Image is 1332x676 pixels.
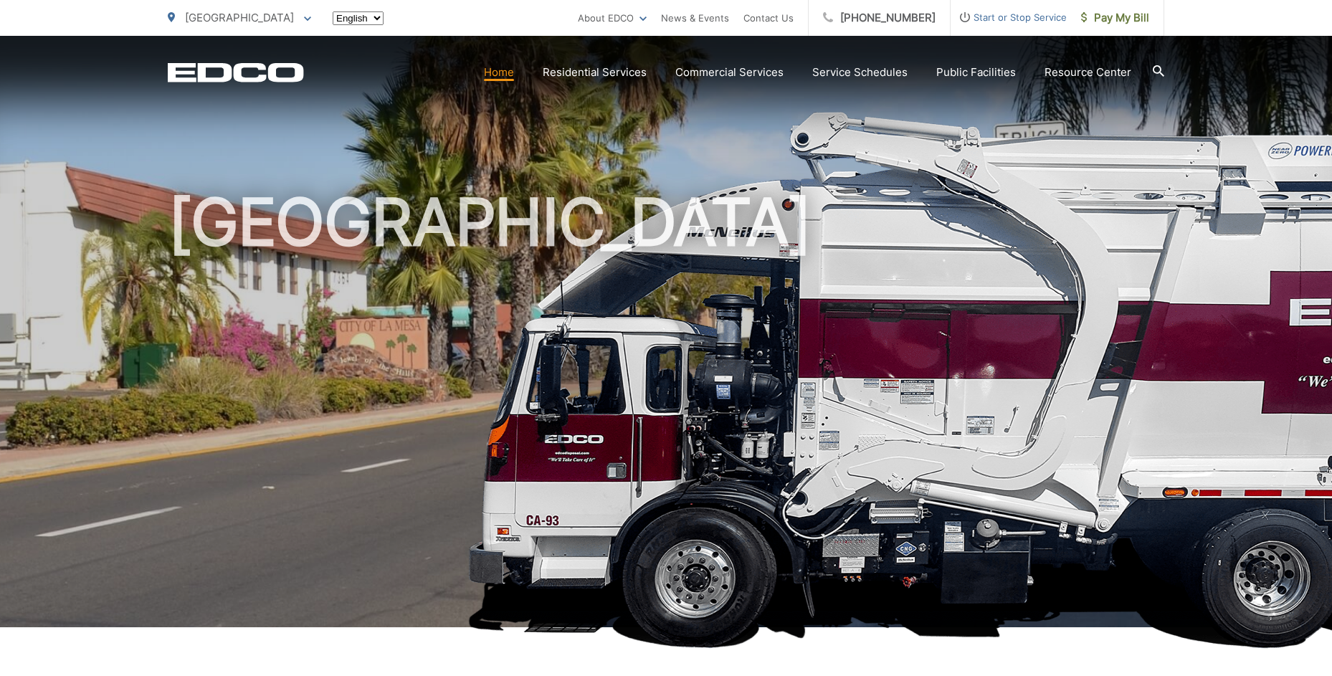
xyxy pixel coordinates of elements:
a: Service Schedules [812,64,908,81]
a: News & Events [661,9,729,27]
a: Public Facilities [936,64,1016,81]
a: About EDCO [578,9,647,27]
h1: [GEOGRAPHIC_DATA] [168,186,1164,640]
span: [GEOGRAPHIC_DATA] [185,11,294,24]
a: Contact Us [743,9,794,27]
select: Select a language [333,11,384,25]
a: Home [484,64,514,81]
a: Commercial Services [675,64,784,81]
a: EDCD logo. Return to the homepage. [168,62,304,82]
a: Resource Center [1045,64,1131,81]
a: Residential Services [543,64,647,81]
span: Pay My Bill [1081,9,1149,27]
